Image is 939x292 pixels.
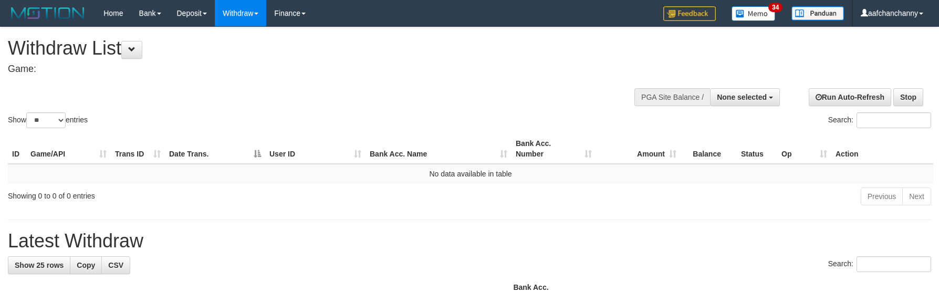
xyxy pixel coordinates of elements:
[768,3,783,12] span: 34
[902,187,931,205] a: Next
[8,64,615,75] h4: Game:
[8,38,615,59] h1: Withdraw List
[8,186,383,201] div: Showing 0 to 0 of 0 entries
[828,112,931,128] label: Search:
[26,134,111,164] th: Game/API: activate to sort column ascending
[828,256,931,272] label: Search:
[8,256,70,274] a: Show 25 rows
[732,6,776,21] img: Button%20Memo.svg
[596,134,681,164] th: Amount: activate to sort column ascending
[15,261,64,269] span: Show 25 rows
[265,134,366,164] th: User ID: activate to sort column ascending
[831,134,933,164] th: Action
[663,6,716,21] img: Feedback.jpg
[681,134,737,164] th: Balance
[809,88,891,106] a: Run Auto-Refresh
[857,112,931,128] input: Search:
[857,256,931,272] input: Search:
[710,88,780,106] button: None selected
[108,261,123,269] span: CSV
[8,112,88,128] label: Show entries
[791,6,844,20] img: panduan.png
[737,134,777,164] th: Status
[101,256,130,274] a: CSV
[861,187,903,205] a: Previous
[512,134,596,164] th: Bank Acc. Number: activate to sort column ascending
[8,164,933,183] td: No data available in table
[634,88,710,106] div: PGA Site Balance /
[70,256,102,274] a: Copy
[26,112,66,128] select: Showentries
[8,231,931,252] h1: Latest Withdraw
[8,134,26,164] th: ID
[111,134,165,164] th: Trans ID: activate to sort column ascending
[777,134,831,164] th: Op: activate to sort column ascending
[893,88,923,106] a: Stop
[8,5,88,21] img: MOTION_logo.png
[717,93,767,101] span: None selected
[366,134,512,164] th: Bank Acc. Name: activate to sort column ascending
[165,134,265,164] th: Date Trans.: activate to sort column descending
[77,261,95,269] span: Copy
